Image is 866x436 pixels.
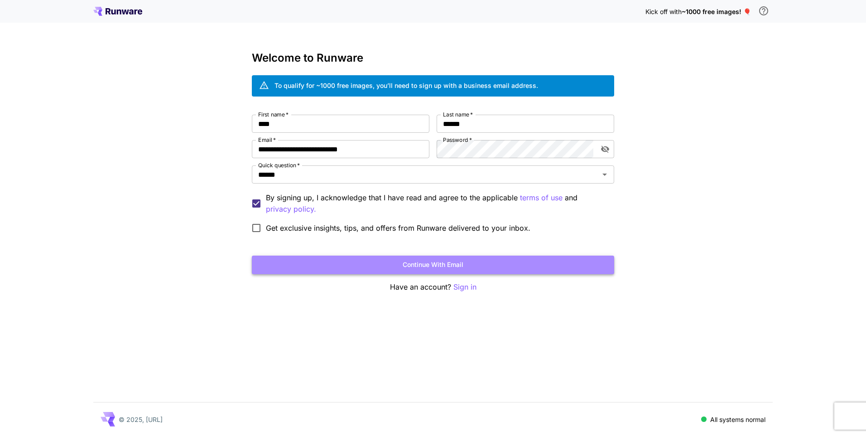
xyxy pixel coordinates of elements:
[252,52,614,64] h3: Welcome to Runware
[258,136,276,144] label: Email
[520,192,563,203] p: terms of use
[266,203,316,215] p: privacy policy.
[645,8,682,15] span: Kick off with
[258,111,289,118] label: First name
[710,415,765,424] p: All systems normal
[597,141,613,157] button: toggle password visibility
[119,415,163,424] p: © 2025, [URL]
[598,168,611,181] button: Open
[682,8,751,15] span: ~1000 free images! 🎈
[252,281,614,293] p: Have an account?
[453,281,476,293] button: Sign in
[252,256,614,274] button: Continue with email
[266,223,530,233] span: Get exclusive insights, tips, and offers from Runware delivered to your inbox.
[443,136,472,144] label: Password
[266,203,316,215] button: By signing up, I acknowledge that I have read and agree to the applicable terms of use and
[755,2,773,20] button: In order to qualify for free credit, you need to sign up with a business email address and click ...
[274,81,538,90] div: To qualify for ~1000 free images, you’ll need to sign up with a business email address.
[258,161,300,169] label: Quick question
[443,111,473,118] label: Last name
[266,192,607,215] p: By signing up, I acknowledge that I have read and agree to the applicable and
[520,192,563,203] button: By signing up, I acknowledge that I have read and agree to the applicable and privacy policy.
